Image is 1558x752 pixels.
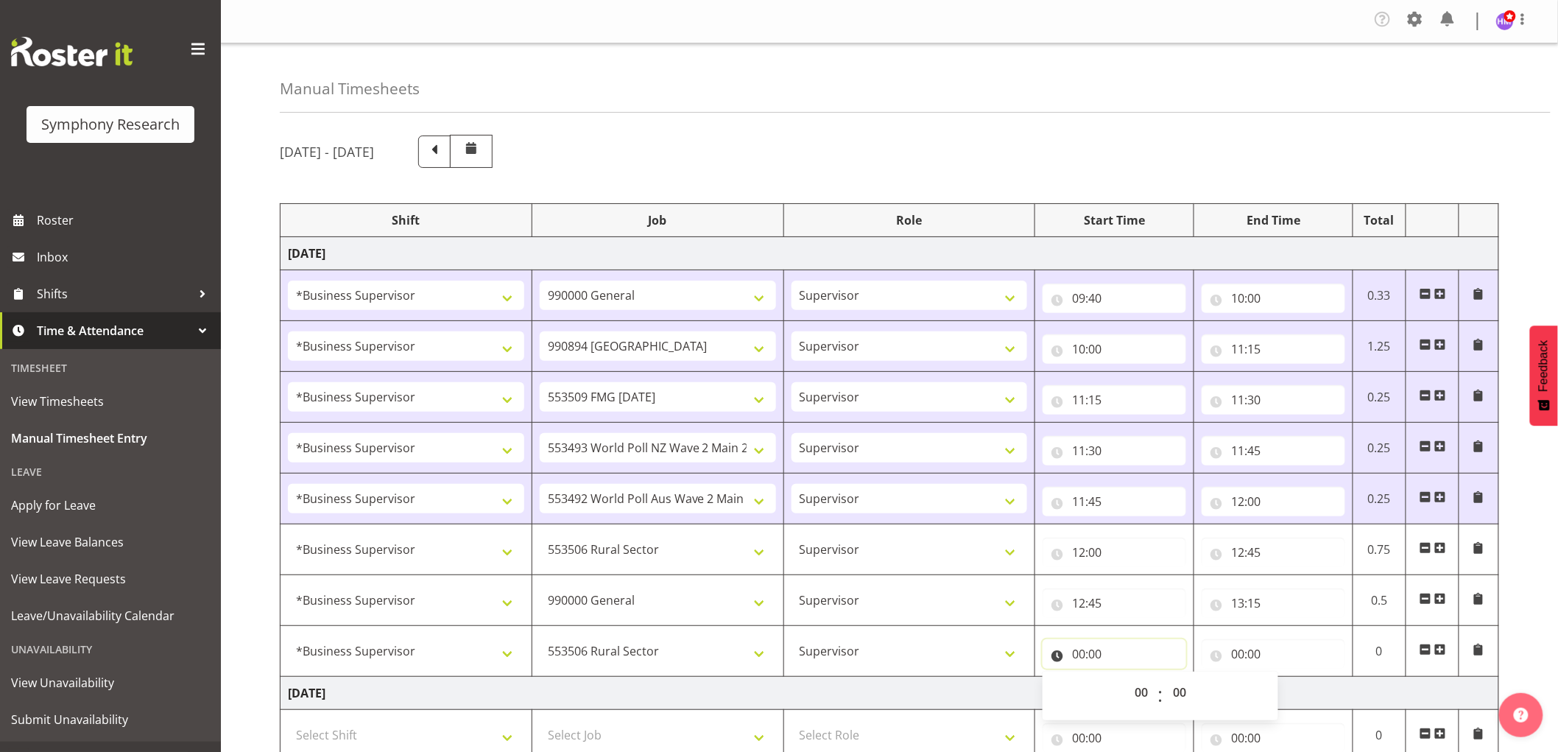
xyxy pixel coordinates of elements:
span: Roster [37,209,214,231]
div: Unavailability [4,634,217,664]
input: Click to select... [1202,436,1345,465]
td: 0.33 [1353,270,1406,321]
td: [DATE] [281,237,1499,270]
input: Click to select... [1202,334,1345,364]
span: Submit Unavailability [11,709,210,731]
span: Time & Attendance [37,320,191,342]
td: 0.25 [1353,423,1406,474]
span: View Timesheets [11,390,210,412]
input: Click to select... [1043,284,1186,313]
span: : [1158,678,1163,714]
div: End Time [1202,211,1345,229]
span: Leave/Unavailability Calendar [11,605,210,627]
a: View Unavailability [4,664,217,701]
span: Shifts [37,283,191,305]
input: Click to select... [1043,487,1186,516]
input: Click to select... [1043,334,1186,364]
input: Click to select... [1202,538,1345,567]
h5: [DATE] - [DATE] [280,144,374,160]
div: Shift [288,211,524,229]
td: [DATE] [281,677,1499,710]
a: View Timesheets [4,383,217,420]
span: Manual Timesheet Entry [11,427,210,449]
div: Leave [4,457,217,487]
td: 1.25 [1353,321,1406,372]
button: Feedback - Show survey [1530,326,1558,426]
span: View Unavailability [11,672,210,694]
input: Click to select... [1202,639,1345,669]
span: View Leave Requests [11,568,210,590]
div: Total [1361,211,1398,229]
span: Apply for Leave [11,494,210,516]
div: Timesheet [4,353,217,383]
td: 0.5 [1353,575,1406,626]
td: 0.25 [1353,474,1406,524]
td: 0.75 [1353,524,1406,575]
a: Apply for Leave [4,487,217,524]
a: Manual Timesheet Entry [4,420,217,457]
a: Submit Unavailability [4,701,217,738]
input: Click to select... [1202,385,1345,415]
img: hitesh-makan1261.jpg [1496,13,1514,30]
div: Symphony Research [41,113,180,136]
a: View Leave Balances [4,524,217,561]
input: Click to select... [1043,538,1186,567]
div: Job [540,211,776,229]
a: Leave/Unavailability Calendar [4,597,217,634]
td: 0.25 [1353,372,1406,423]
div: Role [792,211,1028,229]
input: Click to select... [1043,588,1186,618]
input: Click to select... [1043,436,1186,465]
h4: Manual Timesheets [280,80,420,97]
input: Click to select... [1202,588,1345,618]
a: View Leave Requests [4,561,217,597]
input: Click to select... [1043,385,1186,415]
span: Feedback [1537,340,1551,392]
input: Click to select... [1043,639,1186,669]
input: Click to select... [1202,284,1345,313]
img: help-xxl-2.png [1514,708,1529,723]
span: Inbox [37,246,214,268]
input: Click to select... [1202,487,1345,516]
img: Rosterit website logo [11,37,133,66]
span: View Leave Balances [11,531,210,553]
div: Start Time [1043,211,1186,229]
td: 0 [1353,626,1406,677]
